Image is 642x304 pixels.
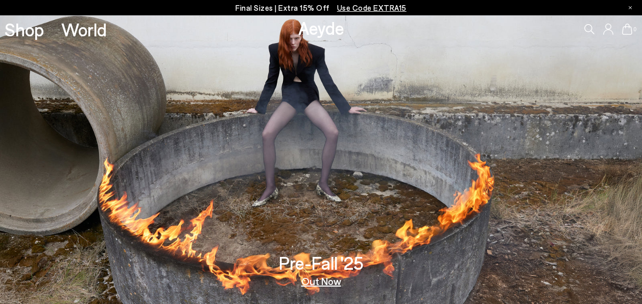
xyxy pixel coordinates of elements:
[279,254,364,272] h3: Pre-Fall '25
[337,3,407,12] span: Navigate to /collections/ss25-final-sizes
[235,2,407,14] p: Final Sizes | Extra 15% Off
[622,24,632,35] a: 0
[298,17,344,38] a: Aeyde
[5,20,44,38] a: Shop
[61,20,107,38] a: World
[632,27,637,32] span: 0
[301,276,341,286] a: Out Now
